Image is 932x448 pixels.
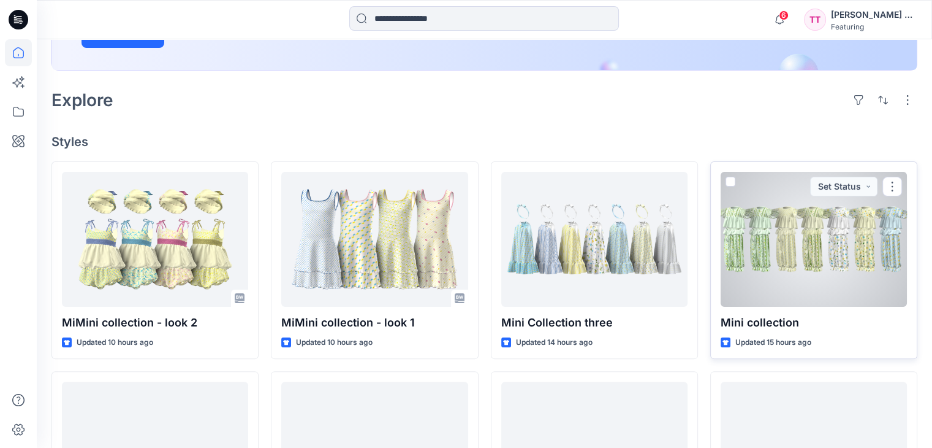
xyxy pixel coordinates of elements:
[51,90,113,110] h2: Explore
[62,172,248,307] a: MiMini collection - look 2
[516,336,593,349] p: Updated 14 hours ago
[501,172,688,307] a: Mini Collection three
[735,336,811,349] p: Updated 15 hours ago
[831,22,917,31] div: Featuring
[281,314,468,331] p: MiMini collection - look 1
[721,314,907,331] p: Mini collection
[296,336,373,349] p: Updated 10 hours ago
[721,172,907,307] a: Mini collection
[77,336,153,349] p: Updated 10 hours ago
[831,7,917,22] div: [PERSON_NAME] Do Thi
[62,314,248,331] p: MiMini collection - look 2
[51,134,917,149] h4: Styles
[501,314,688,331] p: Mini Collection three
[281,172,468,307] a: MiMini collection - look 1
[779,10,789,20] span: 6
[804,9,826,31] div: TT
